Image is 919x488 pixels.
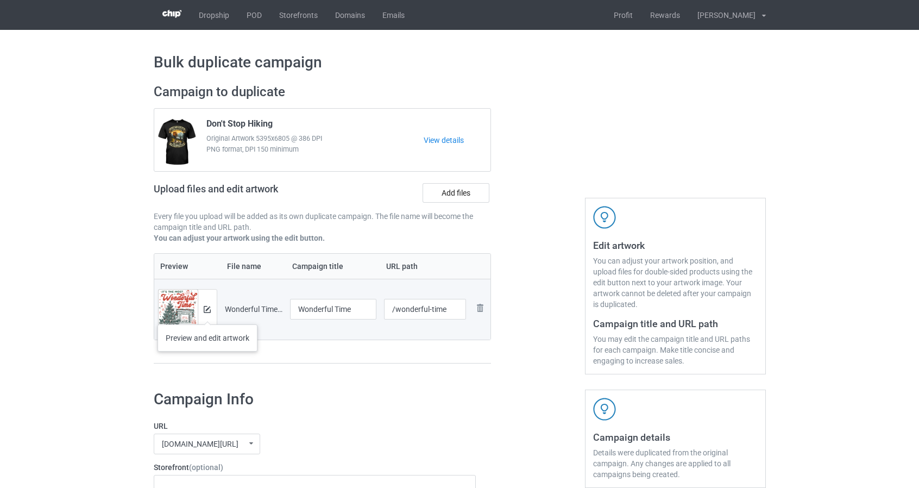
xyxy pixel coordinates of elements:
h1: Campaign Info [154,390,476,409]
th: Campaign title [286,254,381,279]
img: svg+xml;base64,PD94bWwgdmVyc2lvbj0iMS4wIiBlbmNvZGluZz0iVVRGLTgiPz4KPHN2ZyB3aWR0aD0iMTRweCIgaGVpZ2... [204,306,211,313]
span: PNG format, DPI 150 minimum [206,144,424,155]
h3: Edit artwork [593,239,758,252]
label: Storefront [154,462,476,473]
img: svg+xml;base64,PD94bWwgdmVyc2lvbj0iMS4wIiBlbmNvZGluZz0iVVRGLTgiPz4KPHN2ZyB3aWR0aD0iNDJweCIgaGVpZ2... [593,206,616,229]
h3: Campaign title and URL path [593,317,758,330]
h1: Bulk duplicate campaign [154,53,766,72]
h2: Campaign to duplicate [154,84,492,101]
th: File name [221,254,286,279]
img: svg+xml;base64,PD94bWwgdmVyc2lvbj0iMS4wIiBlbmNvZGluZz0iVVRGLTgiPz4KPHN2ZyB3aWR0aD0iNDJweCIgaGVpZ2... [593,398,616,421]
div: You may edit the campaign title and URL paths for each campaign. Make title concise and engaging ... [593,334,758,366]
h2: Upload files and edit artwork [154,183,356,203]
th: Preview [154,254,221,279]
div: [DOMAIN_NAME][URL] [162,440,238,448]
span: Don't Stop Hiking [206,118,273,133]
label: Add files [423,183,489,203]
b: You can adjust your artwork using the edit button. [154,234,325,242]
h3: Campaign details [593,431,758,443]
img: 3d383065fc803cdd16c62507c020ddf8.png [162,10,181,18]
a: View details [424,135,490,146]
div: You can adjust your artwork position, and upload files for double-sided products using the edit b... [593,255,758,310]
div: Wonderful Time.png [225,304,282,315]
th: URL path [380,254,470,279]
p: Every file you upload will be added as its own duplicate campaign. The file name will become the ... [154,211,492,233]
label: URL [154,421,476,431]
div: Details were duplicated from the original campaign. Any changes are applied to all campaigns bein... [593,447,758,480]
img: original.png [159,290,198,325]
img: svg+xml;base64,PD94bWwgdmVyc2lvbj0iMS4wIiBlbmNvZGluZz0iVVRGLTgiPz4KPHN2ZyB3aWR0aD0iMjhweCIgaGVpZ2... [474,302,487,315]
div: [PERSON_NAME] [689,2,756,29]
span: Original Artwork 5395x6805 @ 386 DPI [206,133,424,144]
span: (optional) [189,463,223,472]
div: Preview and edit artwork [158,324,257,352]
